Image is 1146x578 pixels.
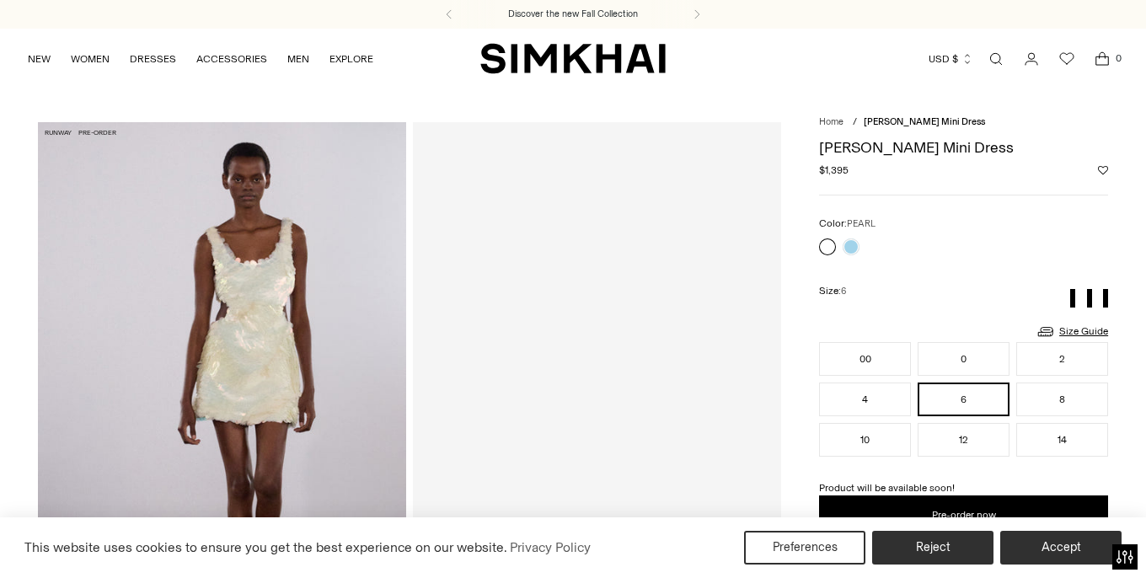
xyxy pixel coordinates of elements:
h1: [PERSON_NAME] Mini Dress [819,140,1108,155]
a: DRESSES [130,40,176,78]
button: Accept [1000,531,1122,565]
a: SIMKHAI [480,42,666,75]
label: Color: [819,216,876,232]
a: MEN [287,40,309,78]
span: 6 [841,286,846,297]
button: 4 [819,383,911,416]
a: WOMEN [71,40,110,78]
button: 2 [1016,342,1108,376]
a: Size Guide [1036,321,1108,342]
a: Open search modal [979,42,1013,76]
a: Home [819,116,843,127]
button: Add to Wishlist [1098,165,1108,175]
span: Pre-order now [932,508,996,522]
button: 12 [918,423,1009,457]
button: Reject [872,531,993,565]
button: USD $ [929,40,973,78]
p: Product will be available soon! [819,480,1108,495]
button: 6 [918,383,1009,416]
button: 10 [819,423,911,457]
span: This website uses cookies to ensure you get the best experience on our website. [24,539,507,555]
button: 8 [1016,383,1108,416]
button: 00 [819,342,911,376]
span: PEARL [847,218,876,229]
button: Add to Bag [819,495,1108,536]
nav: breadcrumbs [819,115,1108,130]
button: 0 [918,342,1009,376]
button: 14 [1016,423,1108,457]
a: Discover the new Fall Collection [508,8,638,21]
button: Preferences [744,531,865,565]
a: NEW [28,40,51,78]
a: Open cart modal [1085,42,1119,76]
a: Wishlist [1050,42,1084,76]
a: Privacy Policy (opens in a new tab) [507,535,593,560]
a: Go to the account page [1015,42,1048,76]
div: / [853,115,857,130]
label: Size: [819,283,846,299]
span: [PERSON_NAME] Mini Dress [864,116,985,127]
span: 0 [1111,51,1126,66]
a: ACCESSORIES [196,40,267,78]
span: $1,395 [819,163,849,178]
a: EXPLORE [329,40,373,78]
